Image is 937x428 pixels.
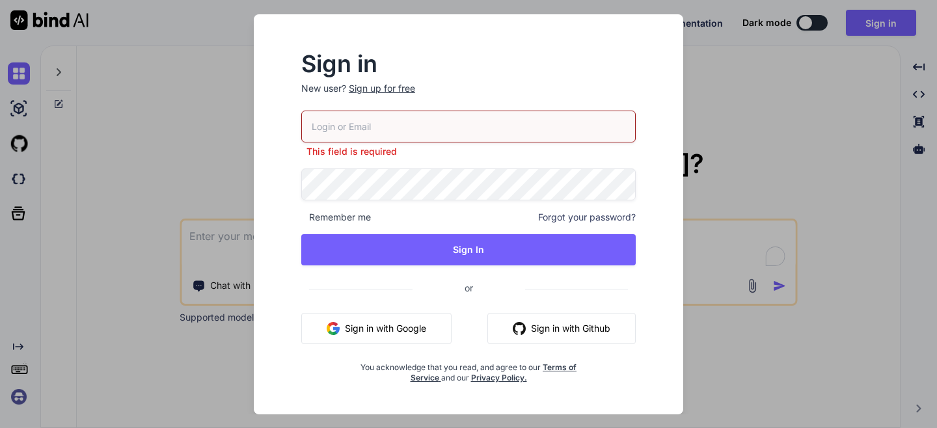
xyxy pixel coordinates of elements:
[327,322,340,335] img: google
[357,354,580,383] div: You acknowledge that you read, and agree to our and our
[301,82,636,111] p: New user?
[301,111,636,142] input: Login or Email
[301,145,636,158] p: This field is required
[349,82,415,95] div: Sign up for free
[487,313,636,344] button: Sign in with Github
[413,272,525,304] span: or
[301,53,636,74] h2: Sign in
[301,234,636,265] button: Sign In
[301,211,371,224] span: Remember me
[411,362,577,382] a: Terms of Service
[301,313,452,344] button: Sign in with Google
[513,322,526,335] img: github
[538,211,636,224] span: Forgot your password?
[471,373,527,382] a: Privacy Policy.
